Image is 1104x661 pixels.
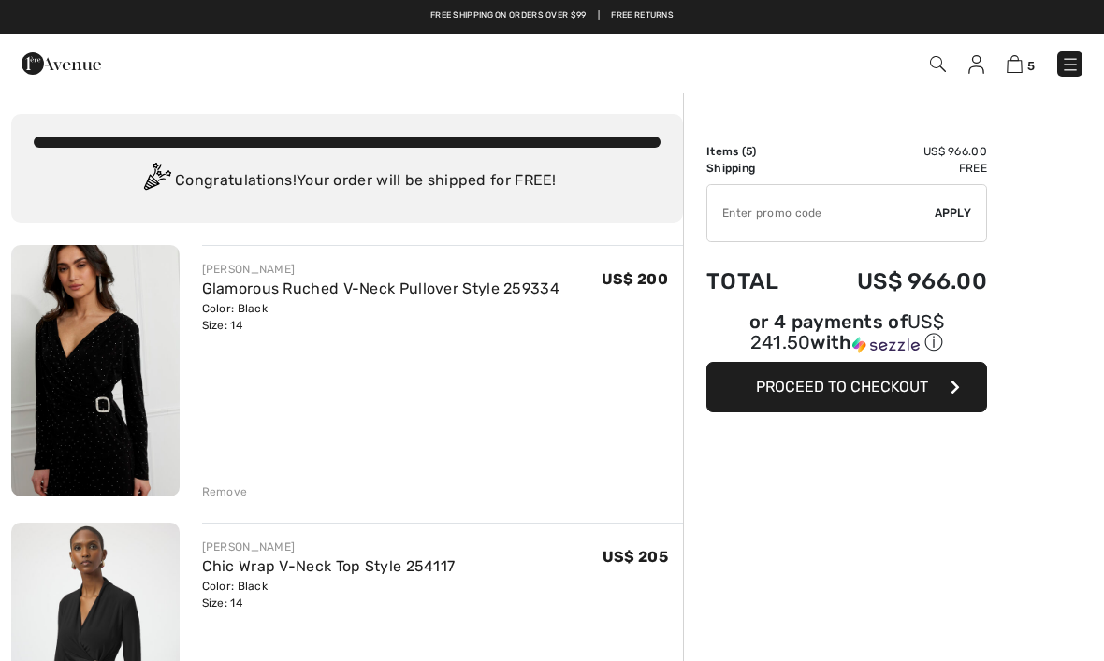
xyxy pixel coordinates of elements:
[603,548,668,566] span: US$ 205
[202,483,248,500] div: Remove
[430,9,587,22] a: Free shipping on orders over $99
[806,143,987,160] td: US$ 966.00
[1007,52,1035,75] a: 5
[706,160,806,177] td: Shipping
[611,9,674,22] a: Free Returns
[602,270,668,288] span: US$ 200
[34,163,661,200] div: Congratulations! Your order will be shipped for FREE!
[706,362,987,412] button: Proceed to Checkout
[746,145,752,158] span: 5
[1007,55,1023,73] img: Shopping Bag
[11,245,180,496] img: Glamorous Ruched V-Neck Pullover Style 259334
[852,337,920,353] img: Sezzle
[202,261,560,278] div: [PERSON_NAME]
[930,56,946,72] img: Search
[756,378,928,395] span: Proceed to Checkout
[1027,59,1035,73] span: 5
[935,205,972,222] span: Apply
[202,539,456,555] div: [PERSON_NAME]
[968,55,984,74] img: My Info
[22,53,101,71] a: 1ère Avenue
[1061,55,1080,74] img: Menu
[806,250,987,313] td: US$ 966.00
[707,185,935,241] input: Promo code
[706,143,806,160] td: Items ( )
[598,9,600,22] span: |
[22,45,101,82] img: 1ère Avenue
[706,313,987,362] div: or 4 payments ofUS$ 241.50withSezzle Click to learn more about Sezzle
[138,163,175,200] img: Congratulation2.svg
[806,160,987,177] td: Free
[202,280,560,297] a: Glamorous Ruched V-Neck Pullover Style 259334
[706,313,987,355] div: or 4 payments of with
[202,557,456,575] a: Chic Wrap V-Neck Top Style 254117
[706,250,806,313] td: Total
[750,310,944,353] span: US$ 241.50
[202,300,560,334] div: Color: Black Size: 14
[202,578,456,611] div: Color: Black Size: 14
